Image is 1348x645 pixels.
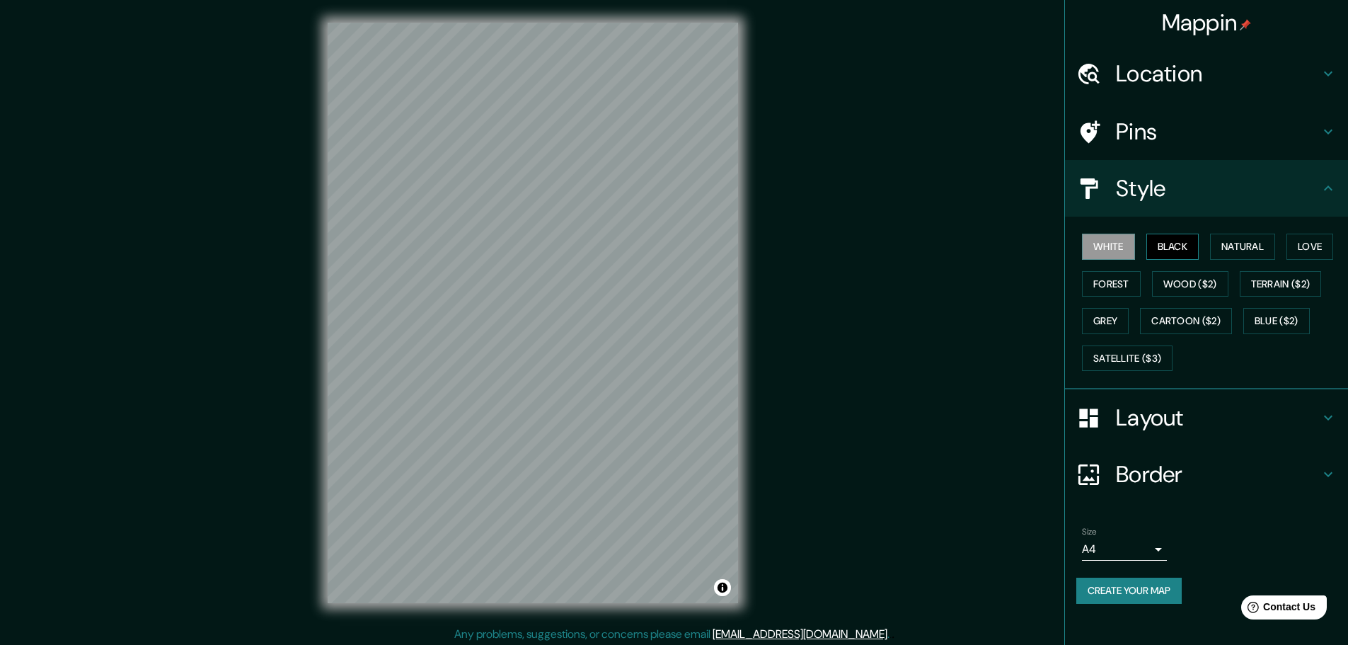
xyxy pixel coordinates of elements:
[1082,271,1141,297] button: Forest
[1243,308,1310,334] button: Blue ($2)
[1146,234,1199,260] button: Black
[1082,308,1129,334] button: Grey
[1065,103,1348,160] div: Pins
[892,626,894,643] div: .
[454,626,889,643] p: Any problems, suggestions, or concerns please email .
[1082,538,1167,561] div: A4
[1116,118,1320,146] h4: Pins
[1116,460,1320,489] h4: Border
[889,626,892,643] div: .
[1076,578,1182,604] button: Create your map
[1082,234,1135,260] button: White
[714,579,731,596] button: Toggle attribution
[1210,234,1275,260] button: Natural
[328,23,738,603] canvas: Map
[1065,389,1348,446] div: Layout
[1116,404,1320,432] h4: Layout
[713,627,887,641] a: [EMAIL_ADDRESS][DOMAIN_NAME]
[1140,308,1232,334] button: Cartoon ($2)
[1240,19,1251,30] img: pin-icon.png
[1222,590,1332,629] iframe: Help widget launcher
[1240,271,1322,297] button: Terrain ($2)
[1116,59,1320,88] h4: Location
[1116,174,1320,202] h4: Style
[1065,160,1348,217] div: Style
[1162,8,1252,37] h4: Mappin
[1152,271,1228,297] button: Wood ($2)
[1082,526,1097,538] label: Size
[1065,45,1348,102] div: Location
[1065,446,1348,503] div: Border
[1082,346,1173,372] button: Satellite ($3)
[1286,234,1333,260] button: Love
